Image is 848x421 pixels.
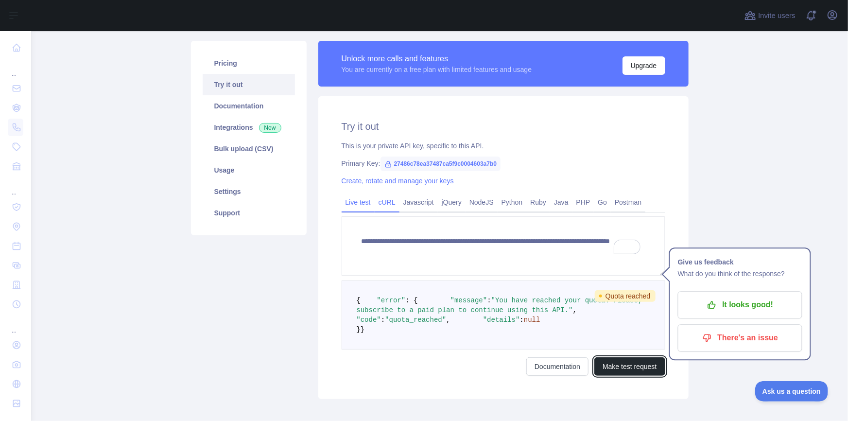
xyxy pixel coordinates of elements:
button: Upgrade [623,56,665,75]
div: ... [8,177,23,196]
p: There's an issue [685,330,795,346]
p: What do you think of the response? [678,268,802,280]
span: Quota reached [595,290,656,302]
span: } [361,326,364,333]
div: Primary Key: [342,158,665,168]
button: Invite users [743,8,797,23]
textarea: To enrich screen reader interactions, please activate Accessibility in Grammarly extension settings [342,216,665,276]
span: 27486c78ea37487ca5f9c0004603a7b0 [381,157,501,171]
a: Pricing [203,53,295,74]
a: Go [594,194,611,210]
span: , [446,316,450,324]
div: ... [8,315,23,334]
a: cURL [375,194,399,210]
span: New [259,123,281,133]
a: Documentation [203,95,295,117]
a: Support [203,202,295,224]
span: : [381,316,385,324]
a: Settings [203,181,295,202]
div: This is your private API key, specific to this API. [342,141,665,151]
span: , [573,306,577,314]
a: PHP [572,194,594,210]
span: "You have reached your quota. Please, subscribe to a paid plan to continue using this API." [357,297,647,314]
div: ... [8,58,23,78]
button: Make test request [594,357,665,376]
a: Usage [203,159,295,181]
div: Unlock more calls and features [342,53,532,65]
a: Ruby [526,194,550,210]
a: NodeJS [466,194,498,210]
a: Python [498,194,527,210]
span: { [357,297,361,304]
a: Java [550,194,572,210]
a: Integrations New [203,117,295,138]
span: Invite users [758,10,796,21]
div: You are currently on a free plan with limited features and usage [342,65,532,74]
a: jQuery [438,194,466,210]
a: Live test [342,194,375,210]
span: : [487,297,491,304]
a: Javascript [399,194,438,210]
button: It looks good! [678,291,802,318]
span: null [524,316,540,324]
a: Try it out [203,74,295,95]
iframe: Toggle Customer Support [755,381,829,402]
span: "quota_reached" [385,316,446,324]
h2: Try it out [342,120,665,133]
span: } [357,326,361,333]
a: Documentation [526,357,588,376]
button: There's an issue [678,324,802,351]
span: "details" [483,316,520,324]
span: "error" [377,297,406,304]
span: "message" [450,297,487,304]
h1: Give us feedback [678,256,802,268]
span: : { [405,297,417,304]
span: : [520,316,524,324]
span: "code" [357,316,381,324]
a: Create, rotate and manage your keys [342,177,454,185]
a: Postman [611,194,645,210]
a: Bulk upload (CSV) [203,138,295,159]
p: It looks good! [685,297,795,313]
